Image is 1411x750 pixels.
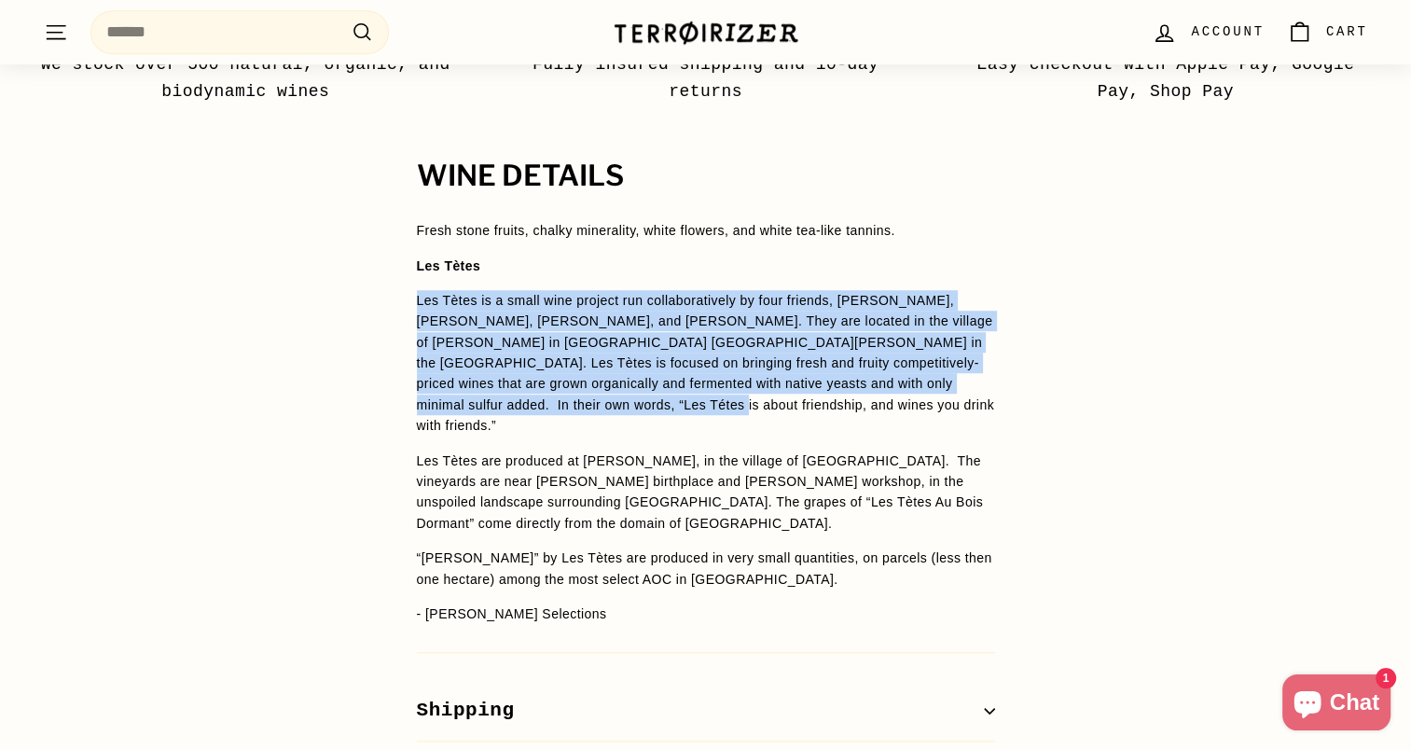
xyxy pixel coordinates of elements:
[1141,5,1275,60] a: Account
[956,51,1375,105] p: Easy checkout with Apple Pay, Google Pay, Shop Pay
[417,548,995,590] p: “[PERSON_NAME]” by Les Tètes are produced in very small quantities, on parcels (less then one hec...
[1191,21,1264,42] span: Account
[36,51,455,105] p: We stock over 500 natural, organic, and biodynamic wines
[1326,21,1368,42] span: Cart
[1277,674,1396,735] inbox-online-store-chat: Shopify online store chat
[417,290,995,437] p: Les Tètes is a small wine project run collaboratively by four friends, [PERSON_NAME], [PERSON_NAM...
[1276,5,1379,60] a: Cart
[417,681,995,742] button: Shipping
[496,51,915,105] p: Fully insured shipping and 10-day returns
[417,160,995,192] h2: WINE DETAILS
[417,604,995,624] p: - [PERSON_NAME] Selections
[417,223,895,238] span: Fresh stone fruits, chalky minerality, white flowers, and white tea-like tannins.
[417,258,481,273] strong: Les Tètes
[417,451,995,535] p: Les Tètes are produced at [PERSON_NAME], in the village of [GEOGRAPHIC_DATA]. The vineyards are n...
